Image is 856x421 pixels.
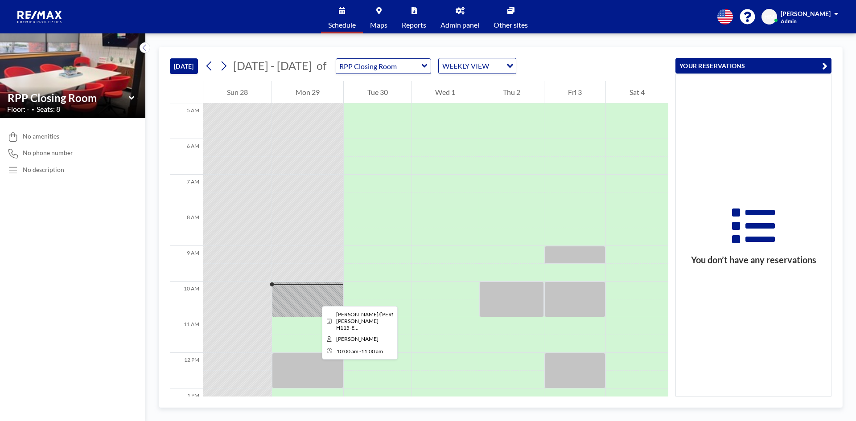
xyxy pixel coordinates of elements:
img: organization-logo [14,8,66,26]
span: Admin panel [440,21,479,29]
span: Admin [781,18,797,25]
span: Reports [402,21,426,29]
div: Thu 2 [479,81,544,103]
span: No phone number [23,149,73,157]
div: 9 AM [170,246,203,282]
span: Other sites [494,21,528,29]
div: 10 AM [170,282,203,317]
div: Search for option [439,58,516,74]
span: No amenities [23,132,59,140]
button: [DATE] [170,58,198,74]
span: - [359,348,361,355]
span: 10:00 AM [337,348,358,355]
span: Schedule [328,21,356,29]
div: 11 AM [170,317,203,353]
div: Mon 29 [272,81,343,103]
span: Seats: 8 [37,105,60,114]
div: Wed 1 [412,81,479,103]
div: Fri 3 [544,81,605,103]
div: Sun 28 [203,81,272,103]
div: 7 AM [170,175,203,210]
span: Stephanie Hiser [336,335,379,342]
input: RPP Closing Room [336,59,422,74]
span: [DATE] - [DATE] [233,59,312,72]
span: WEEKLY VIEW [440,60,491,72]
span: • [32,106,34,112]
button: YOUR RESERVATIONS [675,58,831,74]
input: RPP Closing Room [8,91,129,104]
div: 6 AM [170,139,203,175]
div: 12 PM [170,353,203,388]
div: No description [23,166,64,174]
div: Sat 4 [606,81,668,103]
span: HM [764,13,775,21]
input: Search for option [492,60,501,72]
div: Tue 30 [344,81,412,103]
span: Maps [370,21,387,29]
span: of [317,59,326,73]
div: 5 AM [170,103,203,139]
span: Reisert/Dolan-1935 Gardiner Lane H115-Evan Potts [336,311,437,331]
span: 11:00 AM [361,348,383,355]
h3: You don’t have any reservations [676,254,831,266]
span: [PERSON_NAME] [781,10,831,17]
div: 8 AM [170,210,203,246]
span: Floor: - [7,105,29,114]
